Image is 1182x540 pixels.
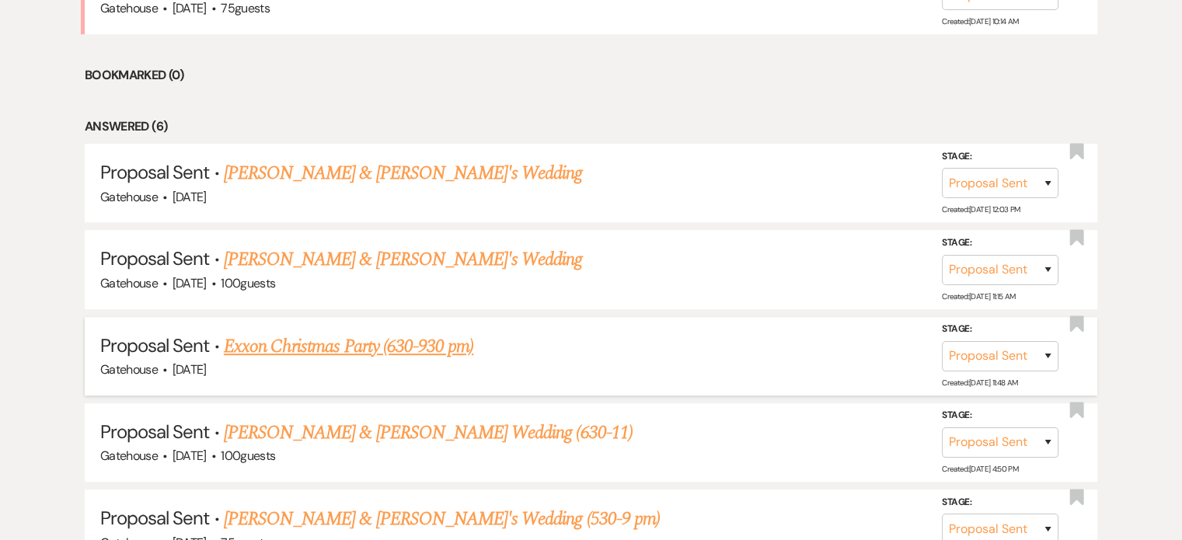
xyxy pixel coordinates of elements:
[100,160,210,184] span: Proposal Sent
[224,333,473,361] a: Exxon Christmas Party (630-930 pm)
[221,448,275,464] span: 100 guests
[173,448,207,464] span: [DATE]
[224,505,660,533] a: [PERSON_NAME] & [PERSON_NAME]'s Wedding (530-9 pm)
[173,361,207,378] span: [DATE]
[224,246,583,273] a: [PERSON_NAME] & [PERSON_NAME]'s Wedding
[224,419,633,447] a: [PERSON_NAME] & [PERSON_NAME] Wedding (630-11)
[100,361,158,378] span: Gatehouse
[942,235,1058,252] label: Stage:
[100,246,210,270] span: Proposal Sent
[942,204,1020,214] span: Created: [DATE] 12:03 PM
[942,407,1058,424] label: Stage:
[100,420,210,444] span: Proposal Sent
[100,189,158,205] span: Gatehouse
[942,464,1018,474] span: Created: [DATE] 4:50 PM
[221,275,275,291] span: 100 guests
[173,189,207,205] span: [DATE]
[942,148,1058,165] label: Stage:
[942,378,1017,388] span: Created: [DATE] 11:48 AM
[85,65,1097,85] li: Bookmarked (0)
[100,506,210,530] span: Proposal Sent
[173,275,207,291] span: [DATE]
[100,333,210,357] span: Proposal Sent
[942,321,1058,338] label: Stage:
[100,448,158,464] span: Gatehouse
[942,16,1018,26] span: Created: [DATE] 10:14 AM
[85,117,1097,137] li: Answered (6)
[100,275,158,291] span: Gatehouse
[224,159,583,187] a: [PERSON_NAME] & [PERSON_NAME]'s Wedding
[942,493,1058,510] label: Stage:
[942,291,1015,301] span: Created: [DATE] 11:15 AM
